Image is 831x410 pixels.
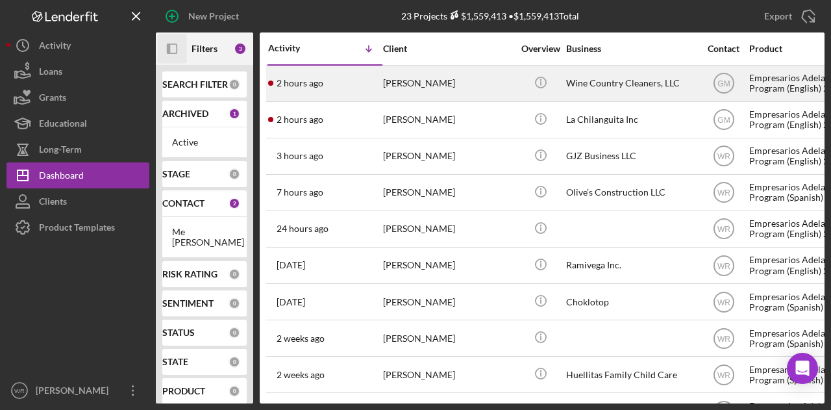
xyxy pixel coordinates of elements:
div: [PERSON_NAME] [383,248,513,283]
div: Activity [39,32,71,62]
time: 2025-09-30 21:37 [277,114,323,125]
div: $1,559,413 [447,10,506,21]
div: 2 [229,198,240,209]
div: [PERSON_NAME] [383,66,513,101]
time: 2025-09-30 21:52 [277,78,323,88]
text: WR [717,370,730,379]
div: 0 [229,168,240,180]
text: WR [717,152,730,161]
text: WR [717,225,730,234]
div: Grants [39,84,66,114]
text: WR [717,188,730,198]
div: 3 [234,42,247,55]
div: Long-Term [39,136,82,166]
div: GJZ Business LLC [566,139,696,173]
div: 23 Projects • $1,559,413 Total [401,10,579,21]
button: Long-Term [6,136,149,162]
time: 2025-09-19 20:29 [277,333,325,344]
b: Filters [192,44,217,54]
b: SENTIMENT [162,298,214,309]
div: [PERSON_NAME] [383,175,513,210]
time: 2025-09-22 18:07 [277,297,305,307]
div: Business [566,44,696,54]
div: [PERSON_NAME] [32,378,117,407]
button: Clients [6,188,149,214]
div: [PERSON_NAME] [383,321,513,355]
div: [PERSON_NAME] [383,357,513,392]
button: Dashboard [6,162,149,188]
div: 0 [229,327,240,339]
text: WR [14,387,25,394]
div: Product Templates [39,214,115,244]
text: GM [717,116,730,125]
button: Loans [6,58,149,84]
div: 0 [229,298,240,309]
div: Loans [39,58,62,88]
div: Me [172,227,237,237]
div: [PERSON_NAME] [383,285,513,319]
b: STAGE [162,169,190,179]
b: CONTACT [162,198,205,209]
div: Export [764,3,792,29]
div: La Chilanguita Inc [566,103,696,137]
time: 2025-09-16 03:32 [277,370,325,380]
div: [PERSON_NAME] [383,139,513,173]
button: Export [751,3,825,29]
div: [PERSON_NAME] [172,237,237,248]
time: 2025-09-30 21:05 [277,151,323,161]
div: Contact [699,44,748,54]
button: New Project [156,3,252,29]
text: GM [717,79,730,88]
div: Huellitas Family Child Care [566,357,696,392]
b: RISK RATING [162,269,217,279]
button: Product Templates [6,214,149,240]
div: Clients [39,188,67,218]
b: PRODUCT [162,386,205,396]
div: Open Intercom Messenger [787,353,818,384]
b: SEARCH FILTER [162,79,228,90]
div: 0 [229,385,240,397]
b: STATE [162,357,188,367]
button: Activity [6,32,149,58]
time: 2025-09-30 16:53 [277,187,323,198]
div: Choklotop [566,285,696,319]
div: 0 [229,79,240,90]
b: STATUS [162,327,195,338]
text: WR [717,298,730,307]
div: Active [172,137,237,147]
text: WR [717,261,730,270]
time: 2025-09-29 23:53 [277,224,329,234]
div: Client [383,44,513,54]
div: Activity [268,43,325,53]
div: 1 [229,108,240,120]
div: 0 [229,268,240,280]
div: [PERSON_NAME] [383,103,513,137]
div: Ramivega Inc. [566,248,696,283]
b: ARCHIVED [162,109,208,119]
div: Wine Country Cleaners, LLC [566,66,696,101]
button: Grants [6,84,149,110]
div: Olive’s Construction LLC [566,175,696,210]
div: Educational [39,110,87,140]
div: New Project [188,3,239,29]
button: WR[PERSON_NAME] [6,378,149,404]
text: WR [717,334,730,343]
div: 0 [229,356,240,368]
button: Educational [6,110,149,136]
div: Overview [516,44,565,54]
div: Dashboard [39,162,84,192]
div: [PERSON_NAME] [383,212,513,246]
time: 2025-09-27 06:08 [277,260,305,270]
